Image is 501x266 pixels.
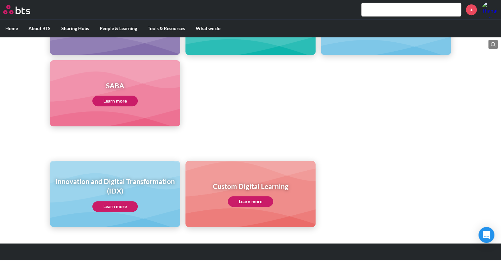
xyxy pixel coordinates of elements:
[92,81,138,90] h1: SABA
[92,201,138,212] a: Learn more
[3,5,42,14] a: Go home
[23,20,56,37] label: About BTS
[94,20,142,37] label: People & Learning
[466,4,477,15] a: +
[482,2,498,18] img: Thanatchaporn Chantapisit
[190,20,226,37] label: What we do
[478,227,494,243] div: Open Intercom Messenger
[142,20,190,37] label: Tools & Resources
[92,96,138,106] a: Learn more
[228,196,273,207] a: Learn more
[56,20,94,37] label: Sharing Hubs
[482,2,498,18] a: Profile
[213,181,288,191] h1: Custom Digital Learning
[55,176,175,196] h1: Innovation and Digital Transformation (IDX)
[3,5,30,14] img: BTS Logo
